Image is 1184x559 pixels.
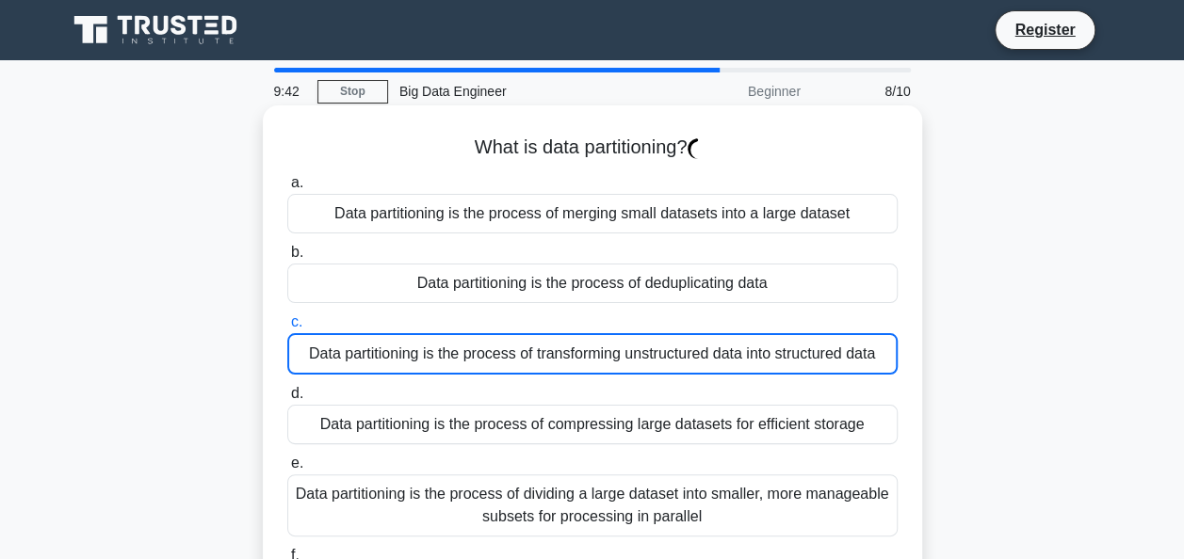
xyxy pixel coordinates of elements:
div: Data partitioning is the process of compressing large datasets for efficient storage [287,405,898,444]
div: Data partitioning is the process of dividing a large dataset into smaller, more manageable subset... [287,474,898,536]
div: 9:42 [263,72,317,110]
a: Register [1003,18,1086,41]
div: Data partitioning is the process of deduplicating data [287,264,898,303]
span: d. [291,385,303,401]
div: Data partitioning is the process of transforming unstructured data into structured data [287,333,898,375]
div: Beginner [647,72,812,110]
a: Stop [317,80,388,104]
span: e. [291,455,303,471]
div: 8/10 [812,72,922,110]
span: c. [291,313,302,329]
h5: What is data partitioning? [285,136,900,160]
span: a. [291,174,303,190]
div: Data partitioning is the process of merging small datasets into a large dataset [287,194,898,233]
div: Big Data Engineer [388,72,647,110]
span: b. [291,244,303,260]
